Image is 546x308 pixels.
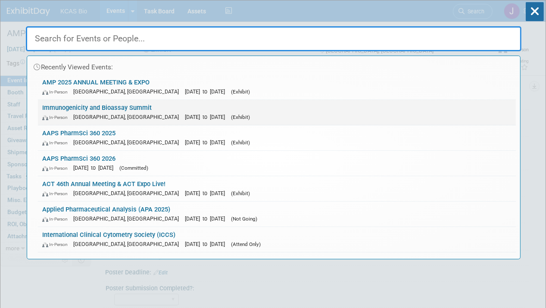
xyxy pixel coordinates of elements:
span: [DATE] to [DATE] [73,165,118,171]
a: ACT 46th Annual Meeting & ACT Expo Live! In-Person [GEOGRAPHIC_DATA], [GEOGRAPHIC_DATA] [DATE] to... [38,176,516,201]
span: [GEOGRAPHIC_DATA], [GEOGRAPHIC_DATA] [73,190,183,196]
span: In-Person [42,115,72,120]
a: International Clinical Cytometry Society (ICCS) In-Person [GEOGRAPHIC_DATA], [GEOGRAPHIC_DATA] [D... [38,227,516,252]
span: [DATE] to [DATE] [185,88,229,95]
span: (Attend Only) [231,241,261,247]
span: In-Person [42,89,72,95]
div: Recently Viewed Events: [31,56,516,75]
span: In-Person [42,140,72,146]
span: In-Person [42,216,72,222]
a: AAPS PharmSci 360 2026 In-Person [DATE] to [DATE] (Committed) [38,151,516,176]
span: (Exhibit) [231,140,250,146]
span: [GEOGRAPHIC_DATA], [GEOGRAPHIC_DATA] [73,88,183,95]
span: [GEOGRAPHIC_DATA], [GEOGRAPHIC_DATA] [73,215,183,222]
span: (Exhibit) [231,114,250,120]
a: Immunogenicity and Bioassay Summit In-Person [GEOGRAPHIC_DATA], [GEOGRAPHIC_DATA] [DATE] to [DATE... [38,100,516,125]
span: [GEOGRAPHIC_DATA], [GEOGRAPHIC_DATA] [73,241,183,247]
span: [GEOGRAPHIC_DATA], [GEOGRAPHIC_DATA] [73,114,183,120]
span: [GEOGRAPHIC_DATA], [GEOGRAPHIC_DATA] [73,139,183,146]
span: (Exhibit) [231,190,250,196]
input: Search for Events or People... [26,26,521,51]
span: In-Person [42,242,72,247]
a: AAPS PharmSci 360 2025 In-Person [GEOGRAPHIC_DATA], [GEOGRAPHIC_DATA] [DATE] to [DATE] (Exhibit) [38,125,516,150]
span: In-Person [42,191,72,196]
span: (Exhibit) [231,89,250,95]
a: AMP 2025 ANNUAL MEETING & EXPO In-Person [GEOGRAPHIC_DATA], [GEOGRAPHIC_DATA] [DATE] to [DATE] (E... [38,75,516,100]
span: In-Person [42,165,72,171]
span: [DATE] to [DATE] [185,215,229,222]
span: [DATE] to [DATE] [185,190,229,196]
span: (Not Going) [231,216,257,222]
span: (Committed) [119,165,148,171]
span: [DATE] to [DATE] [185,114,229,120]
span: [DATE] to [DATE] [185,139,229,146]
span: [DATE] to [DATE] [185,241,229,247]
a: Applied Pharmaceutical Analysis (APA 2025) In-Person [GEOGRAPHIC_DATA], [GEOGRAPHIC_DATA] [DATE] ... [38,202,516,227]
